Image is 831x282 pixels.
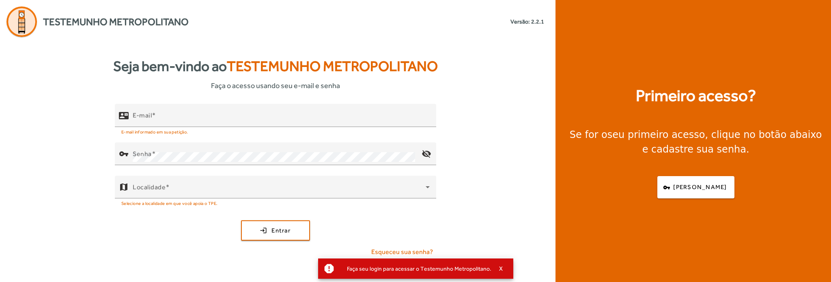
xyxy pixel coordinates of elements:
mat-icon: report [323,263,335,275]
mat-hint: E-mail informado em sua petição. [121,127,188,136]
span: [PERSON_NAME] [673,183,727,192]
span: Esqueceu sua senha? [371,247,433,257]
strong: Seja bem-vindo ao [113,56,438,77]
span: Entrar [271,226,291,235]
mat-icon: contact_mail [119,111,129,121]
span: X [499,265,503,272]
mat-icon: map [119,182,129,192]
button: [PERSON_NAME] [657,176,734,198]
div: Se for o , clique no botão abaixo e cadastre sua senha. [565,127,826,157]
button: X [491,265,512,272]
mat-label: E-mail [133,112,152,119]
strong: seu primeiro acesso [607,129,705,140]
mat-label: Senha [133,150,152,158]
span: Faça o acesso usando seu e-mail e senha [211,80,340,91]
div: Faça seu login para acessar o Testemunho Metropolitano. [340,263,491,274]
mat-icon: visibility_off [417,144,436,164]
mat-icon: vpn_key [119,149,129,159]
span: Testemunho Metropolitano [227,58,438,74]
mat-hint: Selecione a localidade em que você apoia o TPE. [121,198,218,207]
mat-label: Localidade [133,183,166,191]
img: Logo Agenda [6,6,37,37]
strong: Primeiro acesso? [636,84,756,108]
span: Testemunho Metropolitano [43,15,189,29]
button: Entrar [241,220,310,241]
small: Versão: 2.2.1 [510,17,544,26]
